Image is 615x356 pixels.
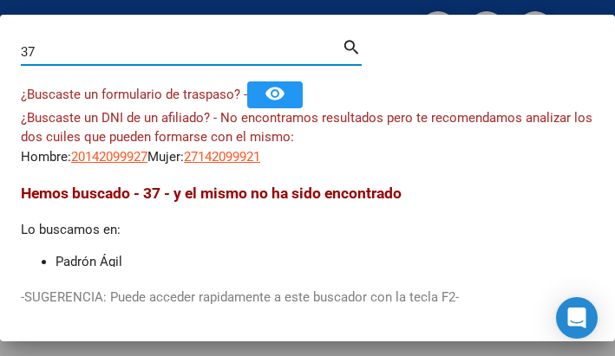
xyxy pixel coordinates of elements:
[21,184,402,202] span: Hemos buscado - 37 - y el mismo no ha sido encontrado
[21,110,592,146] span: ¿Buscaste un DNI de un afiliado? - No encontramos resultados pero te recomendamos analizar los do...
[21,108,594,167] div: Hombre: Mujer:
[556,297,598,339] div: Open Intercom Messenger
[265,83,285,104] mat-icon: remove_red_eye
[342,36,362,56] mat-icon: search
[21,87,247,102] span: ¿Buscaste un formulario de traspaso? -
[21,288,594,307] p: -SUGERENCIA: Puede acceder rapidamente a este buscador con la tecla F2-
[56,252,594,272] li: Padrón Ágil
[184,149,260,165] span: 27142099921
[71,149,147,165] span: 20142099927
